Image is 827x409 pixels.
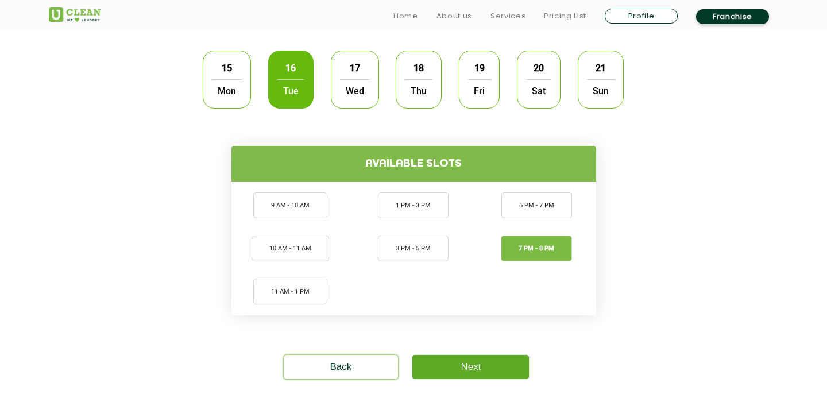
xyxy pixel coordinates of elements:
[490,9,525,23] a: Services
[436,9,472,23] a: About us
[544,9,586,23] a: Pricing List
[280,57,302,79] span: 16
[605,9,678,24] a: Profile
[378,192,449,218] li: 1 PM - 3 PM
[408,57,430,79] span: 18
[412,355,529,379] a: Next
[526,79,551,102] span: Sat
[501,192,572,218] li: 5 PM - 7 PM
[378,236,449,261] li: 3 PM - 5 PM
[253,192,327,218] li: 9 AM - 10 AM
[49,7,101,22] img: UClean Laundry and Dry Cleaning
[590,57,612,79] span: 21
[528,57,550,79] span: 20
[277,79,304,102] span: Tue
[212,79,242,102] span: Mon
[696,9,769,24] a: Franchise
[253,279,327,304] li: 11 AM - 1 PM
[216,57,238,79] span: 15
[252,236,329,261] li: 10 AM - 11 AM
[284,355,399,379] a: Back
[340,79,370,102] span: Wed
[344,57,366,79] span: 17
[468,79,490,102] span: Fri
[393,9,418,23] a: Home
[405,79,432,102] span: Thu
[501,236,572,261] li: 7 PM - 8 PM
[231,146,596,182] h4: Available slots
[587,79,615,102] span: Sun
[469,57,490,79] span: 19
